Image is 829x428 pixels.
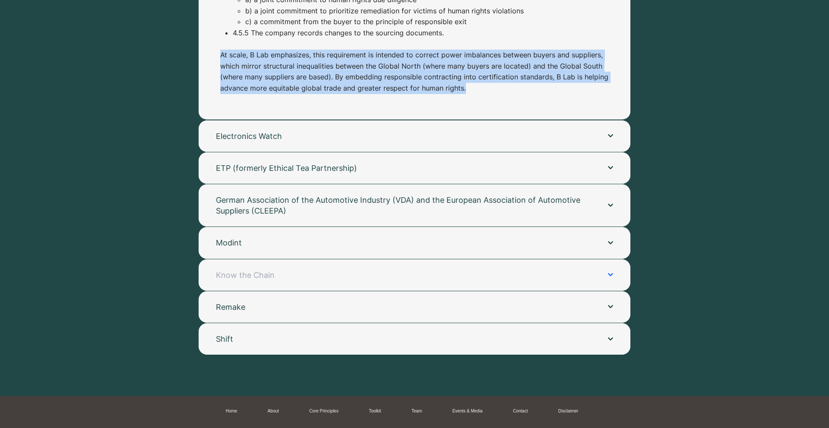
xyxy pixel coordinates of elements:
a: Core Principles [309,408,339,415]
a: About [268,408,279,415]
nav: Site [220,405,603,418]
button: Know the Chain [199,259,630,291]
button: Electronics Watch [199,120,630,152]
p: 4.5.5 The company records changes to the sourcing documents. [233,28,617,50]
a: Events & Media [452,408,483,415]
span: German Association of the Automotive Industry (VDA) and the European Association of Automotive Su... [216,195,591,216]
span: Modint [216,237,591,248]
p: At scale, B Lab emphasizes, this requirement is intended to correct power imbalances between buye... [220,50,617,94]
span: Remake [216,302,591,312]
span: Know the Chain [216,270,591,280]
a: Contact [513,408,528,415]
span: Shift [216,334,591,344]
span: ETP (formerly Ethical Tea Partnership) [216,163,591,173]
p: b) a joint commitment to prioritize remediation for victims of human rights violations [245,6,617,17]
a: Toolkit [369,408,381,415]
button: Modint [199,227,630,258]
button: German Association of the Automotive Industry (VDA) and the European Association of Automotive Su... [199,184,630,227]
button: Remake [199,291,630,323]
button: Shift [199,323,630,355]
p: c) a commitment from the buyer to the principle of responsible exit [245,16,617,28]
a: Disclaimer [558,408,579,415]
button: ETP (formerly Ethical Tea Partnership) [199,152,630,184]
a: Team [411,408,422,415]
a: Home [226,408,237,415]
span: Electronics Watch [216,131,591,142]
